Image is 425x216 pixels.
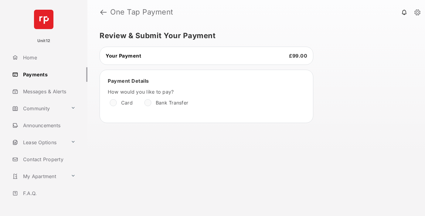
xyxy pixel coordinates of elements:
[10,135,68,150] a: Lease Options
[10,84,87,99] a: Messages & Alerts
[10,50,87,65] a: Home
[110,8,173,16] strong: One Tap Payment
[10,152,87,167] a: Contact Property
[10,118,87,133] a: Announcements
[10,101,68,116] a: Community
[106,53,141,59] span: Your Payment
[156,100,188,106] label: Bank Transfer
[108,89,290,95] label: How would you like to pay?
[100,32,408,39] h5: Review & Submit Your Payment
[10,186,87,201] a: F.A.Q.
[121,100,133,106] label: Card
[10,67,87,82] a: Payments
[289,53,307,59] span: £99.00
[108,78,149,84] span: Payment Details
[37,38,50,44] p: Unit12
[10,169,68,184] a: My Apartment
[34,10,53,29] img: svg+xml;base64,PHN2ZyB4bWxucz0iaHR0cDovL3d3dy53My5vcmcvMjAwMC9zdmciIHdpZHRoPSI2NCIgaGVpZ2h0PSI2NC...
